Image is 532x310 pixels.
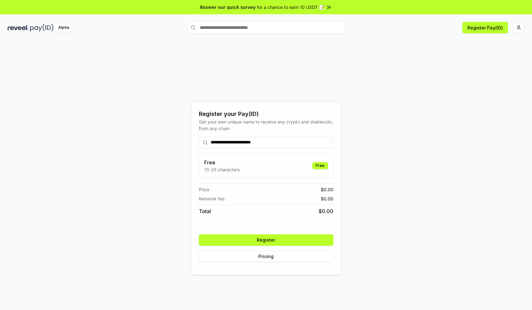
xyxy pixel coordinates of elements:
div: Get your own unique name to receive any crypto and stablecoin, from any chain [199,118,333,132]
span: $ 0.00 [321,186,333,193]
span: Price [199,186,209,193]
img: reveel_dark [8,24,29,32]
span: for a chance to earn 10 USDT 📝 [257,4,325,10]
span: Answer our quick survey [200,4,256,10]
h3: Free [204,159,240,166]
div: Register your Pay(ID) [199,110,333,118]
span: $ 0.00 [319,207,333,215]
span: Network fee [199,195,225,202]
div: Free [312,162,328,169]
span: Total [199,207,211,215]
img: pay_id [30,24,54,32]
button: Pricing [199,251,333,262]
div: Alpha [55,24,73,32]
span: $ 0.00 [321,195,333,202]
button: Register [199,234,333,246]
button: Register Pay(ID) [462,22,508,33]
p: 13-25 characters [204,166,240,173]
